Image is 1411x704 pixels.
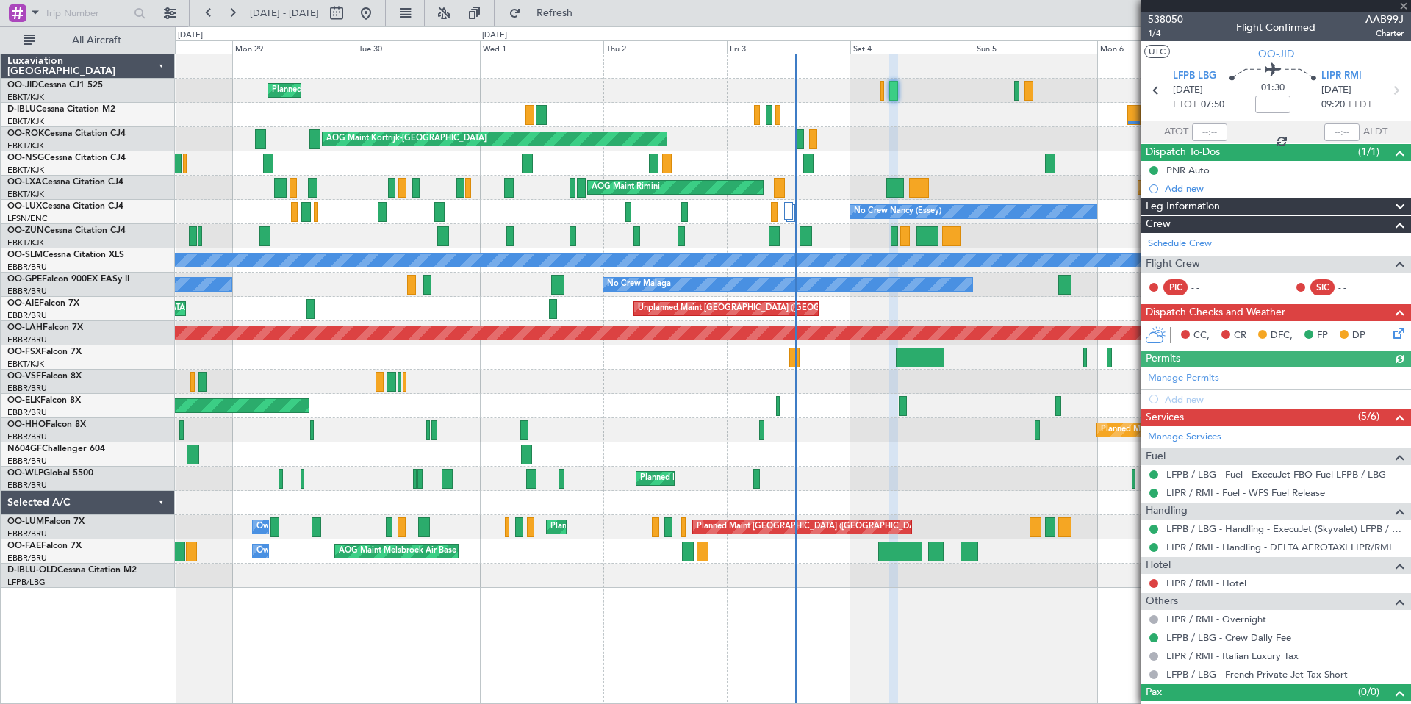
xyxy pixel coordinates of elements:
[38,35,155,46] span: All Aircraft
[480,40,603,54] div: Wed 1
[1173,69,1216,84] span: LFPB LBG
[1191,281,1224,294] div: - -
[550,516,816,538] div: Planned Maint [GEOGRAPHIC_DATA] ([GEOGRAPHIC_DATA] National)
[256,540,356,562] div: Owner Melsbroek Air Base
[7,202,123,211] a: OO-LUXCessna Citation CJ4
[1148,12,1183,27] span: 538050
[1258,46,1294,62] span: OO-JID
[1193,328,1210,343] span: CC,
[7,129,44,138] span: OO-ROK
[1310,279,1335,295] div: SIC
[7,105,115,114] a: D-IBLUCessna Citation M2
[524,8,586,18] span: Refresh
[7,154,44,162] span: OO-NSG
[1358,409,1379,424] span: (5/6)
[1165,182,1404,195] div: Add new
[7,359,44,370] a: EBKT/KJK
[7,81,38,90] span: OO-JID
[326,128,487,150] div: AOG Maint Kortrijk-[GEOGRAPHIC_DATA]
[1166,613,1266,625] a: LIPR / RMI - Overnight
[7,469,93,478] a: OO-WLPGlobal 5500
[1365,27,1404,40] span: Charter
[7,154,126,162] a: OO-NSGCessna Citation CJ4
[854,201,941,223] div: No Crew Nancy (Essey)
[1234,328,1246,343] span: CR
[482,29,507,42] div: [DATE]
[7,517,85,526] a: OO-LUMFalcon 7X
[7,310,47,321] a: EBBR/BRU
[1352,328,1365,343] span: DP
[1097,40,1221,54] div: Mon 6
[7,323,43,332] span: OO-LAH
[7,189,44,200] a: EBKT/KJK
[1173,83,1203,98] span: [DATE]
[7,129,126,138] a: OO-ROKCessna Citation CJ4
[7,542,41,550] span: OO-FAE
[1146,144,1220,161] span: Dispatch To-Dos
[1166,577,1246,589] a: LIPR / RMI - Hotel
[1146,198,1220,215] span: Leg Information
[850,40,974,54] div: Sat 4
[7,299,79,308] a: OO-AIEFalcon 7X
[607,273,671,295] div: No Crew Malaga
[1166,164,1210,176] div: PNR Auto
[7,420,86,429] a: OO-HHOFalcon 8X
[7,237,44,248] a: EBKT/KJK
[7,226,126,235] a: OO-ZUNCessna Citation CJ4
[1163,279,1188,295] div: PIC
[974,40,1097,54] div: Sun 5
[7,213,48,224] a: LFSN/ENC
[7,286,47,297] a: EBBR/BRU
[1146,304,1285,321] span: Dispatch Checks and Weather
[592,176,660,198] div: AOG Maint Rimini
[7,275,129,284] a: OO-GPEFalcon 900EX EASy II
[7,480,47,491] a: EBBR/BRU
[7,105,36,114] span: D-IBLU
[1321,98,1345,112] span: 09:20
[1349,98,1372,112] span: ELDT
[7,116,44,127] a: EBKT/KJK
[1317,328,1328,343] span: FP
[1271,328,1293,343] span: DFC,
[1166,650,1299,662] a: LIPR / RMI - Italian Luxury Tax
[7,566,137,575] a: D-IBLU-OLDCessna Citation M2
[7,396,81,405] a: OO-ELKFalcon 8X
[1261,81,1285,96] span: 01:30
[1146,557,1171,574] span: Hotel
[7,348,82,356] a: OO-FSXFalcon 7X
[1101,419,1222,441] div: Planned Maint Geneva (Cointrin)
[1363,125,1387,140] span: ALDT
[7,251,124,259] a: OO-SLMCessna Citation XLS
[1148,430,1221,445] a: Manage Services
[1358,144,1379,159] span: (1/1)
[7,165,44,176] a: EBKT/KJK
[339,540,456,562] div: AOG Maint Melsbroek Air Base
[7,396,40,405] span: OO-ELK
[16,29,159,52] button: All Aircraft
[7,420,46,429] span: OO-HHO
[7,469,43,478] span: OO-WLP
[7,445,42,453] span: N604GF
[7,251,43,259] span: OO-SLM
[7,566,57,575] span: D-IBLU-OLD
[697,516,963,538] div: Planned Maint [GEOGRAPHIC_DATA] ([GEOGRAPHIC_DATA] National)
[1236,20,1315,35] div: Flight Confirmed
[1166,468,1386,481] a: LFPB / LBG - Fuel - ExecuJet FBO Fuel LFPB / LBG
[7,323,83,332] a: OO-LAHFalcon 7X
[7,528,47,539] a: EBBR/BRU
[178,29,203,42] div: [DATE]
[1201,98,1224,112] span: 07:50
[7,517,44,526] span: OO-LUM
[7,553,47,564] a: EBBR/BRU
[7,431,47,442] a: EBBR/BRU
[1358,684,1379,700] span: (0/0)
[250,7,319,20] span: [DATE] - [DATE]
[7,92,44,103] a: EBKT/KJK
[1321,83,1351,98] span: [DATE]
[1146,216,1171,233] span: Crew
[7,577,46,588] a: LFPB/LBG
[7,226,44,235] span: OO-ZUN
[45,2,129,24] input: Trip Number
[1148,237,1212,251] a: Schedule Crew
[603,40,727,54] div: Thu 2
